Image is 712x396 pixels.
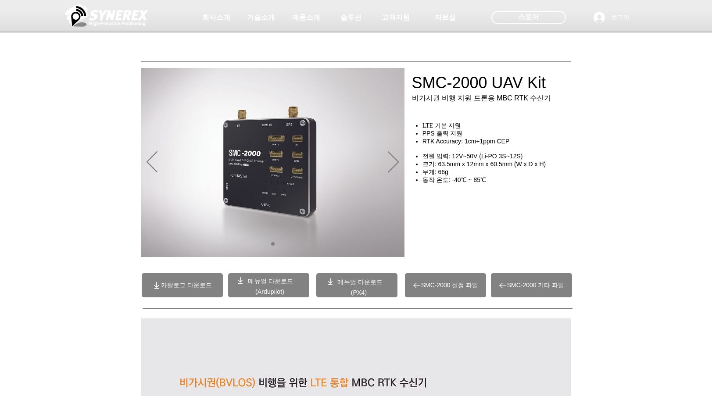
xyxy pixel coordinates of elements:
span: 기술소개 [247,13,275,22]
a: 01 [271,242,275,246]
div: 스토어 [491,11,566,24]
span: 로그인 [608,13,633,22]
a: 제품소개 [284,9,328,26]
a: 카탈로그 다운로드 [142,273,223,297]
a: 자료실 [423,9,467,26]
span: RTK Accuracy: 1cm+1ppm CEP [422,138,510,145]
img: 씨너렉스_White_simbol_대지 1.png [65,2,148,29]
a: (Ardupilot) [255,288,284,295]
span: SMC-2000 기타 파일 [507,282,565,289]
a: 메뉴얼 다운로드 [248,278,293,285]
span: 무게: 66g [422,168,448,175]
a: 회사소개 [194,9,238,26]
button: 이전 [147,151,157,174]
span: 제품소개 [292,13,320,22]
a: 메뉴얼 다운로드 [337,278,383,285]
span: 회사소개 [202,13,230,22]
span: 솔루션 [340,13,361,22]
a: SMC-2000 설정 파일 [405,273,486,297]
a: 고객지원 [374,9,418,26]
span: 크기: 63.5mm x 12mm x 60.5mm (W x D x H) [422,161,546,168]
span: 스토어 [518,12,539,22]
a: 솔루션 [329,9,373,26]
span: 전원 입력: 12V~50V (Li-PO 3S~12S) [422,153,523,160]
span: SMC-2000 설정 파일 [421,282,479,289]
a: SMC-2000 기타 파일 [491,273,572,297]
span: 카탈로그 다운로드 [161,282,212,289]
span: 동작 온도: -40℃ ~ 85℃ [422,176,486,183]
button: 로그인 [587,9,636,26]
div: 슬라이드쇼 [141,68,404,257]
span: 자료실 [435,13,456,22]
a: 기술소개 [239,9,283,26]
button: 다음 [388,151,399,174]
a: (PX4) [351,289,367,296]
img: SMC2000.jpg [141,68,404,257]
span: 고객지원 [382,13,410,22]
nav: 슬라이드 [268,242,278,246]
